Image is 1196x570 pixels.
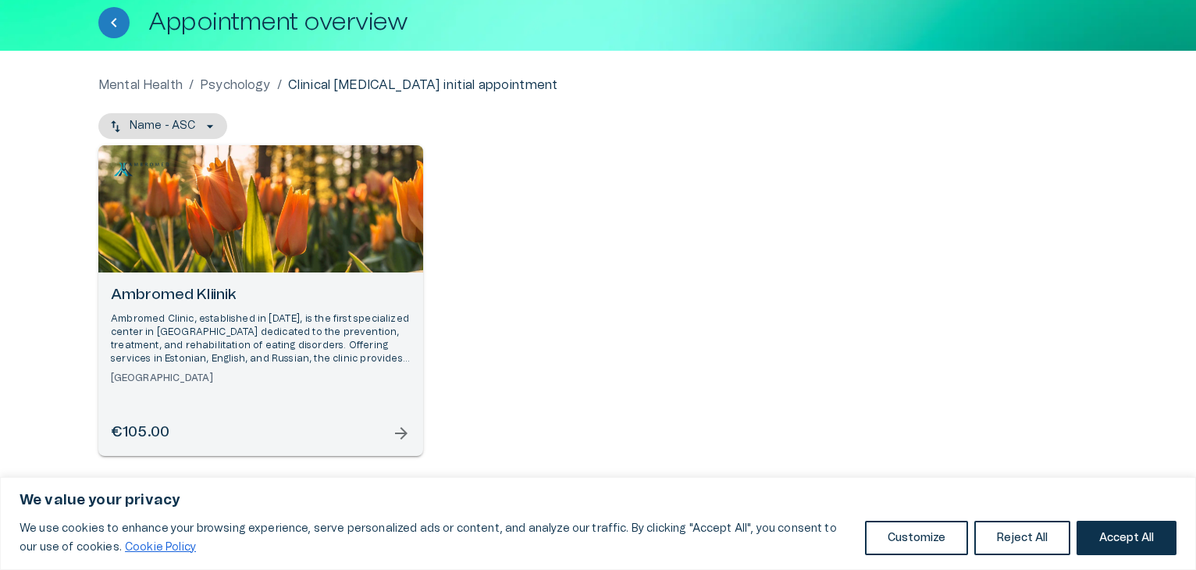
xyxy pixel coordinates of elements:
a: Cookie Policy [124,541,197,554]
h6: €105.00 [111,422,169,444]
button: Name - ASC [98,113,227,139]
p: / [189,76,194,94]
p: / [277,76,282,94]
img: Ambromed Kliinik logo [110,157,173,182]
p: We use cookies to enhance your browsing experience, serve personalized ads or content, and analyz... [20,519,853,557]
h1: Appointment overview [148,9,408,36]
p: Ambromed Clinic, established in [DATE], is the first specialized center in [GEOGRAPHIC_DATA] dedi... [111,312,411,366]
button: Accept All [1077,521,1176,555]
a: Psychology [200,76,271,94]
p: We value your privacy [20,491,1176,510]
p: Name - ASC [130,118,196,134]
p: Clinical [MEDICAL_DATA] initial appointment [288,76,557,94]
h6: Ambromed Kliinik [111,285,411,306]
button: Back [98,7,130,38]
button: Customize [865,521,968,555]
a: Open selected supplier available booking dates [98,145,423,456]
button: Reject All [974,521,1070,555]
span: arrow_forward [392,424,411,443]
h6: [GEOGRAPHIC_DATA] [111,372,411,385]
span: Help [80,12,103,25]
a: Mental Health [98,76,183,94]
